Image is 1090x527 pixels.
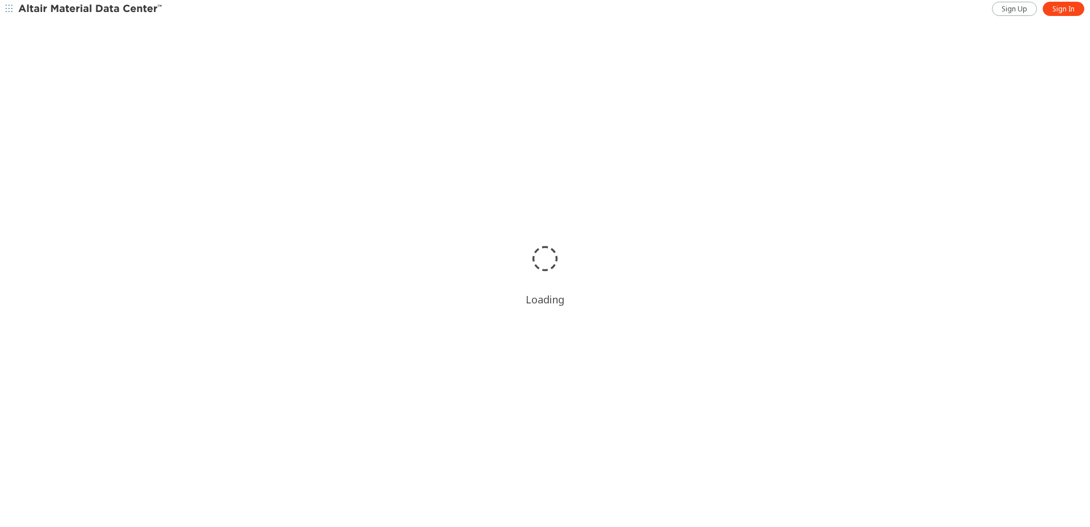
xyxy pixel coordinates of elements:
[1052,5,1075,14] span: Sign In
[18,3,164,15] img: Altair Material Data Center
[992,2,1037,16] a: Sign Up
[1043,2,1084,16] a: Sign In
[1002,5,1027,14] span: Sign Up
[526,293,564,306] div: Loading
